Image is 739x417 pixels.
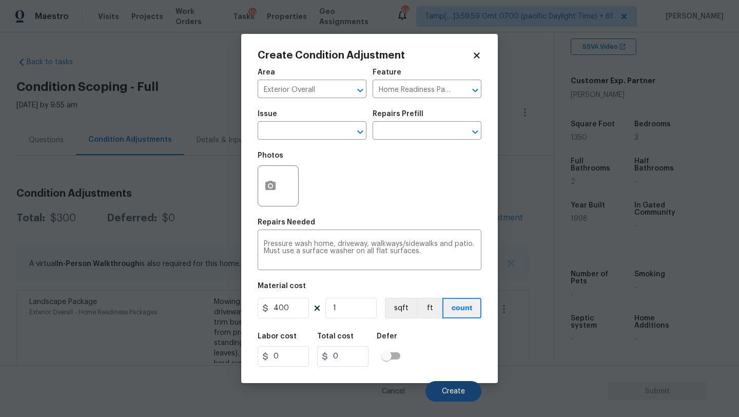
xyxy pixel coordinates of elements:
button: Open [353,125,367,139]
h5: Labor cost [258,333,297,340]
button: count [442,298,481,318]
h5: Total cost [317,333,354,340]
button: Open [468,83,482,98]
span: Create [442,388,465,395]
button: Cancel [365,381,421,402]
h2: Create Condition Adjustment [258,50,472,61]
button: ft [417,298,442,318]
button: sqft [385,298,417,318]
h5: Material cost [258,282,306,290]
button: Open [468,125,482,139]
h5: Area [258,69,275,76]
h5: Issue [258,110,277,118]
h5: Feature [373,69,401,76]
h5: Photos [258,152,283,159]
span: Cancel [382,388,405,395]
button: Create [425,381,481,402]
h5: Repairs Needed [258,219,315,226]
textarea: Pressure wash home, driveway, walkways/sidewalks and patio. Must use a surface washer on all flat... [264,240,475,262]
button: Open [353,83,367,98]
h5: Repairs Prefill [373,110,423,118]
h5: Defer [377,333,397,340]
